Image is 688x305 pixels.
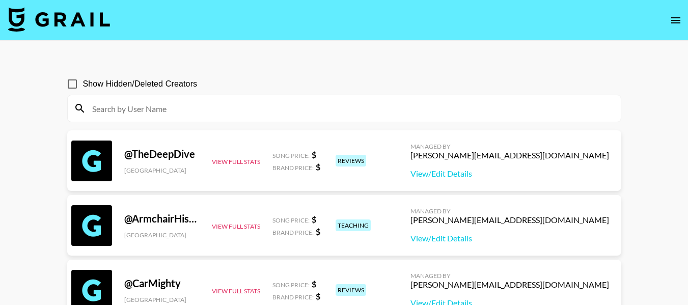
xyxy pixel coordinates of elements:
span: Brand Price: [272,293,314,301]
span: Song Price: [272,216,310,224]
strong: $ [312,150,316,159]
strong: $ [316,162,320,172]
strong: $ [312,214,316,224]
strong: $ [316,291,320,301]
div: reviews [336,284,366,296]
input: Search by User Name [86,100,615,117]
button: View Full Stats [212,158,260,165]
span: Brand Price: [272,229,314,236]
div: reviews [336,155,366,167]
div: @ TheDeepDive [124,148,200,160]
div: @ CarMighty [124,277,200,290]
span: Brand Price: [272,164,314,172]
button: View Full Stats [212,287,260,295]
img: Grail Talent [8,7,110,32]
div: @ ArmchairHistorian [124,212,200,225]
div: [PERSON_NAME][EMAIL_ADDRESS][DOMAIN_NAME] [410,215,609,225]
div: [GEOGRAPHIC_DATA] [124,231,200,239]
div: Managed By [410,143,609,150]
div: [PERSON_NAME][EMAIL_ADDRESS][DOMAIN_NAME] [410,150,609,160]
div: [PERSON_NAME][EMAIL_ADDRESS][DOMAIN_NAME] [410,280,609,290]
span: Song Price: [272,152,310,159]
div: teaching [336,219,371,231]
span: Song Price: [272,281,310,289]
div: [GEOGRAPHIC_DATA] [124,296,200,303]
div: [GEOGRAPHIC_DATA] [124,167,200,174]
div: Managed By [410,207,609,215]
strong: $ [316,227,320,236]
button: View Full Stats [212,223,260,230]
span: Show Hidden/Deleted Creators [83,78,198,90]
div: Managed By [410,272,609,280]
a: View/Edit Details [410,233,609,243]
button: open drawer [666,10,686,31]
strong: $ [312,279,316,289]
a: View/Edit Details [410,169,609,179]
